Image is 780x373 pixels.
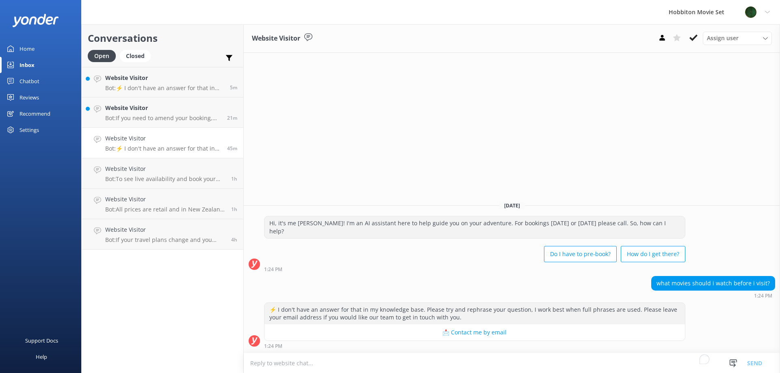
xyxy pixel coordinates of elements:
strong: 1:24 PM [264,344,282,349]
a: Website VisitorBot:If your travel plans change and you need to amend your booking, please contact... [82,219,243,250]
a: Website VisitorBot:To see live availability and book your Hobbiton tour, please visit [DOMAIN_NAM... [82,158,243,189]
span: Sep 14 2025 09:44am (UTC +12:00) Pacific/Auckland [231,236,237,243]
div: Sep 14 2025 01:24pm (UTC +12:00) Pacific/Auckland [264,343,685,349]
p: Bot: If your travel plans change and you need to amend your booking, please contact our team at [... [105,236,225,244]
div: Chatbot [19,73,39,89]
div: Settings [19,122,39,138]
span: Sep 14 2025 12:42pm (UTC +12:00) Pacific/Auckland [231,175,237,182]
h3: Website Visitor [252,33,300,44]
p: Bot: ⚡ I don't have an answer for that in my knowledge base. Please try and rephrase your questio... [105,145,221,152]
span: Assign user [707,34,739,43]
strong: 1:24 PM [264,267,282,272]
div: Home [19,41,35,57]
a: Website VisitorBot:If you need to amend your booking, please contact our team at [EMAIL_ADDRESS][... [82,97,243,128]
div: Sep 14 2025 01:24pm (UTC +12:00) Pacific/Auckland [264,266,685,272]
p: Bot: ⚡ I don't have an answer for that in my knowledge base. Please try and rephrase your questio... [105,84,224,92]
div: ⚡ I don't have an answer for that in my knowledge base. Please try and rephrase your question, I ... [264,303,685,324]
div: Inbox [19,57,35,73]
h4: Website Visitor [105,195,225,204]
h4: Website Visitor [105,225,225,234]
h2: Conversations [88,30,237,46]
div: Support Docs [25,332,58,349]
a: Website VisitorBot:⚡ I don't have an answer for that in my knowledge base. Please try and rephras... [82,67,243,97]
strong: 1:24 PM [754,293,772,298]
h4: Website Visitor [105,103,221,112]
div: Recommend [19,106,50,122]
textarea: To enrich screen reader interactions, please activate Accessibility in Grammarly extension settings [244,353,780,373]
span: Sep 14 2025 12:14pm (UTC +12:00) Pacific/Auckland [231,206,237,213]
span: [DATE] [499,202,525,209]
h4: Website Visitor [105,164,225,173]
button: Do I have to pre-book? [544,246,617,262]
h4: Website Visitor [105,134,221,143]
span: Sep 14 2025 02:04pm (UTC +12:00) Pacific/Auckland [230,84,237,91]
a: Website VisitorBot:All prices are retail and in New Zealand Dollars (NZD) - GST inclusive.1h [82,189,243,219]
img: 34-1625720359.png [745,6,757,18]
div: what movies should i watch before i visit? [652,276,775,290]
button: How do I get there? [621,246,685,262]
p: Bot: To see live availability and book your Hobbiton tour, please visit [DOMAIN_NAME][URL], or yo... [105,175,225,183]
p: Bot: If you need to amend your booking, please contact our team at [EMAIL_ADDRESS][DOMAIN_NAME] o... [105,114,221,122]
h4: Website Visitor [105,73,224,82]
div: Hi, it's me [PERSON_NAME]! I'm an AI assistant here to help guide you on your adventure. For book... [264,216,685,238]
a: Closed [120,51,155,60]
div: Help [36,349,47,365]
p: Bot: All prices are retail and in New Zealand Dollars (NZD) - GST inclusive. [105,206,225,213]
div: Reviews [19,89,39,106]
div: Assign User [703,32,772,45]
div: Open [88,50,116,62]
button: 📩 Contact me by email [264,324,685,341]
span: Sep 14 2025 01:48pm (UTC +12:00) Pacific/Auckland [227,114,237,121]
span: Sep 14 2025 01:24pm (UTC +12:00) Pacific/Auckland [227,145,237,152]
div: Closed [120,50,151,62]
a: Open [88,51,120,60]
img: yonder-white-logo.png [12,14,59,27]
a: Website VisitorBot:⚡ I don't have an answer for that in my knowledge base. Please try and rephras... [82,128,243,158]
div: Sep 14 2025 01:24pm (UTC +12:00) Pacific/Auckland [651,293,775,298]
